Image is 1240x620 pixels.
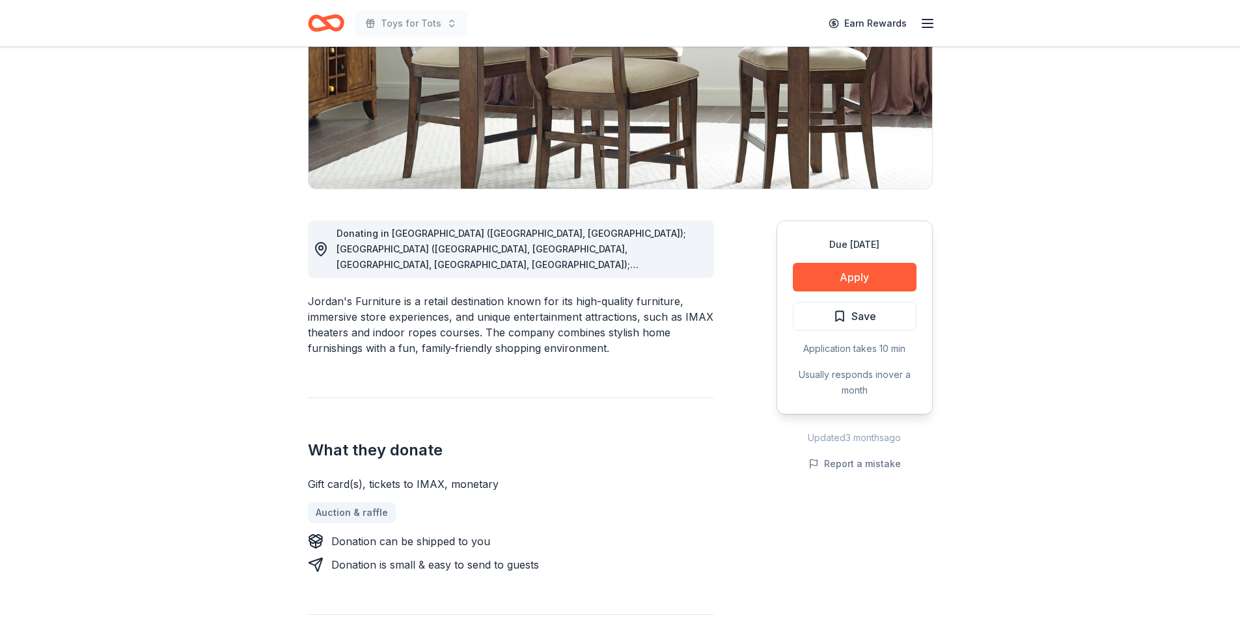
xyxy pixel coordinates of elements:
[308,293,714,356] div: Jordan's Furniture is a retail destination known for its high-quality furniture, immersive store ...
[808,456,901,472] button: Report a mistake
[355,10,467,36] button: Toys for Tots
[777,430,933,446] div: Updated 3 months ago
[793,237,916,252] div: Due [DATE]
[821,12,915,35] a: Earn Rewards
[793,302,916,330] button: Save
[308,476,714,492] div: Gift card(s), tickets to IMAX, monetary
[308,440,714,461] h2: What they donate
[793,367,916,398] div: Usually responds in over a month
[308,8,344,38] a: Home
[331,557,539,573] div: Donation is small & easy to send to guests
[337,228,686,301] span: Donating in [GEOGRAPHIC_DATA] ([GEOGRAPHIC_DATA], [GEOGRAPHIC_DATA]); [GEOGRAPHIC_DATA] ([GEOGRAP...
[331,533,490,549] div: Donation can be shipped to you
[381,16,441,31] span: Toys for Tots
[851,308,876,325] span: Save
[308,502,396,523] a: Auction & raffle
[793,341,916,357] div: Application takes 10 min
[793,263,916,291] button: Apply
